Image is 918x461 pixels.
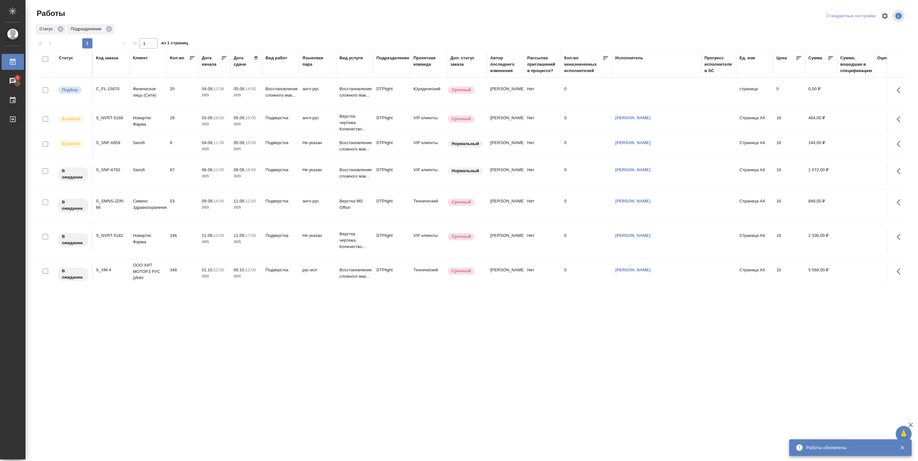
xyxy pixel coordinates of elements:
[299,264,336,286] td: рус-исп
[773,112,805,134] td: 16
[96,115,127,121] div: S_NVRT-5168
[561,112,612,134] td: 0
[234,204,259,211] p: 2025
[615,199,651,203] a: [PERSON_NAME]
[373,195,410,217] td: DTPlight
[736,112,773,134] td: Страница А4
[736,229,773,252] td: Страница А4
[202,55,221,68] div: Дата начала
[373,83,410,105] td: DTPlight
[898,427,909,441] span: 🙏
[133,232,164,245] p: Новартис Фарма
[773,164,805,186] td: 16
[561,229,612,252] td: 0
[487,164,524,186] td: [PERSON_NAME]
[170,55,184,61] div: Кол-во
[299,136,336,159] td: Не указан
[776,55,787,61] div: Цена
[96,198,127,211] div: S_SMNS-ZDR-66
[410,136,447,159] td: VIP клиенты
[450,55,484,68] div: Доп. статус заказа
[524,164,561,186] td: Нет
[245,267,256,272] p: 12:00
[266,267,296,273] p: Подверстка
[133,115,164,128] p: Новартис Фарма
[96,86,127,92] div: C_FL-15870
[62,141,80,147] p: В работе
[773,83,805,105] td: 0
[133,167,164,173] p: Sanofi
[615,167,651,172] a: [PERSON_NAME]
[202,115,214,120] p: 03.09,
[339,113,370,132] p: Верстка чертежа. Количество...
[524,136,561,159] td: Нет
[234,115,245,120] p: 05.09,
[805,264,837,286] td: 5 568,00 ₽
[62,168,84,180] p: В ожидании
[893,195,908,210] button: Здесь прячутся важные кнопки
[805,195,837,217] td: 848,00 ₽
[266,86,296,99] p: Восстановление сложного мак...
[299,83,336,105] td: англ-рус
[245,86,256,91] p: 14:00
[736,83,773,105] td: страница
[487,195,524,217] td: [PERSON_NAME]
[413,55,444,68] div: Проектная команда
[57,167,89,182] div: Исполнитель назначен, приступать к работе пока рано
[133,86,164,99] p: Физическое лицо (Сити)
[266,55,287,61] div: Вид работ
[214,233,224,238] p: 11:00
[893,164,908,179] button: Здесь прячутся важные кнопки
[410,164,447,186] td: VIP клиенты
[299,195,336,217] td: англ-рус
[893,229,908,245] button: Здесь прячутся важные кнопки
[893,136,908,152] button: Здесь прячутся важные кнопки
[805,229,837,252] td: 2 336,00 ₽
[704,55,733,74] div: Прогресс исполнителя в SC
[245,115,256,120] p: 15:00
[245,140,256,145] p: 15:00
[561,164,612,186] td: 0
[245,199,256,203] p: 12:00
[266,140,296,146] p: Подверстка
[487,83,524,105] td: [PERSON_NAME]
[2,73,24,89] a: 3
[373,264,410,286] td: DTPlight
[736,164,773,186] td: Страница А4
[202,239,227,245] p: 2025
[524,195,561,217] td: Нет
[561,195,612,217] td: 0
[490,55,521,74] div: Автор последнего изменения
[133,140,164,146] p: Sanofi
[71,26,104,32] p: Подразделение
[234,199,245,203] p: 11.09,
[808,55,822,61] div: Сумма
[202,199,214,203] p: 09.09,
[561,264,612,286] td: 0
[266,232,296,239] p: Подверстка
[202,204,227,211] p: 2025
[615,115,651,120] a: [PERSON_NAME]
[96,267,127,273] div: S_XM-4
[840,55,872,74] div: Сумма, вошедшая в спецификацию
[57,267,89,282] div: Исполнитель назначен, приступать к работе пока рано
[202,267,214,272] p: 01.10,
[773,264,805,286] td: 16
[12,75,22,81] span: 3
[167,136,199,159] td: 9
[736,195,773,217] td: Страница А4
[167,83,199,105] td: 20
[410,264,447,286] td: Технический
[96,55,118,61] div: Код заказа
[62,199,84,212] p: В ожидании
[245,167,256,172] p: 16:00
[36,24,66,34] div: Статус
[214,167,224,172] p: 11:00
[234,273,259,280] p: 2025
[524,264,561,286] td: Нет
[266,115,296,121] p: Подверстка
[133,262,164,288] p: ООО ХИТ МОТОРЗ РУС (ИНН 9723160500)
[214,140,224,145] p: 11:30
[487,112,524,134] td: [PERSON_NAME]
[234,267,245,272] p: 06.10,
